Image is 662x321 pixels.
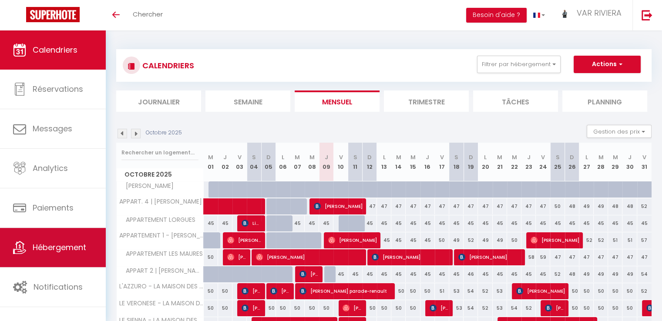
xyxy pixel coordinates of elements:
th: 09 [319,143,333,181]
div: 45 [507,266,521,282]
li: Trimestre [384,90,469,112]
span: [PERSON_NAME] [256,249,364,265]
abbr: M [309,153,315,161]
div: 49 [594,198,608,214]
div: 47 [637,249,652,265]
div: 45 [406,266,420,282]
abbr: D [469,153,473,161]
div: 45 [319,215,333,231]
th: 11 [348,143,363,181]
div: 50 [608,283,622,299]
div: 50 [391,300,406,316]
span: L'AZZURO - LA MAISON DES ARTISTES [118,283,205,290]
th: 26 [565,143,579,181]
span: Octobre 2025 [117,168,203,181]
div: 52 [478,300,492,316]
abbr: M [511,153,517,161]
th: 15 [406,143,420,181]
div: 52 [478,283,492,299]
button: Besoin d'aide ? [466,8,527,23]
abbr: V [238,153,242,161]
div: 52 [594,232,608,248]
span: [PERSON_NAME] [516,283,565,299]
div: 45 [565,215,579,231]
li: Mensuel [295,90,380,112]
div: 45 [290,215,305,231]
abbr: S [555,153,559,161]
span: [PERSON_NAME] [531,232,580,248]
span: [PERSON_NAME] [227,232,262,248]
div: 47 [478,198,492,214]
div: 45 [391,215,406,231]
img: logout [642,10,652,20]
abbr: J [325,153,328,161]
div: 51 [622,232,637,248]
div: 45 [493,266,507,282]
div: 45 [594,215,608,231]
div: 47 [363,198,377,214]
div: 47 [391,198,406,214]
th: 16 [420,143,435,181]
th: 22 [507,143,521,181]
div: 50 [622,300,637,316]
div: 49 [449,232,464,248]
abbr: M [396,153,401,161]
span: [PERSON_NAME] [242,283,261,299]
div: 50 [406,283,420,299]
th: 03 [232,143,247,181]
div: 58 [521,249,536,265]
div: 46 [464,266,478,282]
th: 10 [333,143,348,181]
span: [PERSON_NAME] [227,249,247,265]
div: 50 [579,300,594,316]
div: 45 [435,266,449,282]
abbr: M [497,153,502,161]
abbr: V [339,153,343,161]
div: 53 [449,300,464,316]
th: 17 [435,143,449,181]
span: [PERSON_NAME] [372,249,450,265]
span: Réservations [33,84,83,94]
div: 47 [536,198,550,214]
div: 48 [565,198,579,214]
div: 45 [391,232,406,248]
div: 54 [464,300,478,316]
div: 52 [637,198,652,214]
div: 54 [637,266,652,282]
div: 47 [420,198,435,214]
abbr: J [527,153,531,161]
th: 30 [622,143,637,181]
div: 45 [377,266,391,282]
abbr: L [484,153,487,161]
span: APPARTEMENT LES MAURES [118,249,205,259]
div: 47 [550,249,565,265]
span: Analytics [33,163,68,174]
span: VAR RIVIERA [577,7,622,18]
th: 13 [377,143,391,181]
abbr: D [570,153,574,161]
span: [PERSON_NAME] [343,300,362,316]
span: [PERSON_NAME] [545,300,565,316]
th: 12 [363,143,377,181]
div: 45 [464,215,478,231]
div: 50 [594,300,608,316]
div: 49 [579,266,594,282]
div: 47 [507,198,521,214]
abbr: V [541,153,545,161]
div: 47 [493,198,507,214]
div: 49 [594,266,608,282]
div: 50 [290,300,305,316]
div: 47 [565,249,579,265]
th: 23 [521,143,536,181]
span: Notifications [34,281,83,292]
th: 06 [276,143,290,181]
button: Actions [574,56,641,73]
div: 45 [493,215,507,231]
th: 24 [536,143,550,181]
div: 45 [550,215,565,231]
div: 45 [449,215,464,231]
abbr: S [454,153,458,161]
div: 52 [521,300,536,316]
div: 49 [608,266,622,282]
div: 50 [565,283,579,299]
